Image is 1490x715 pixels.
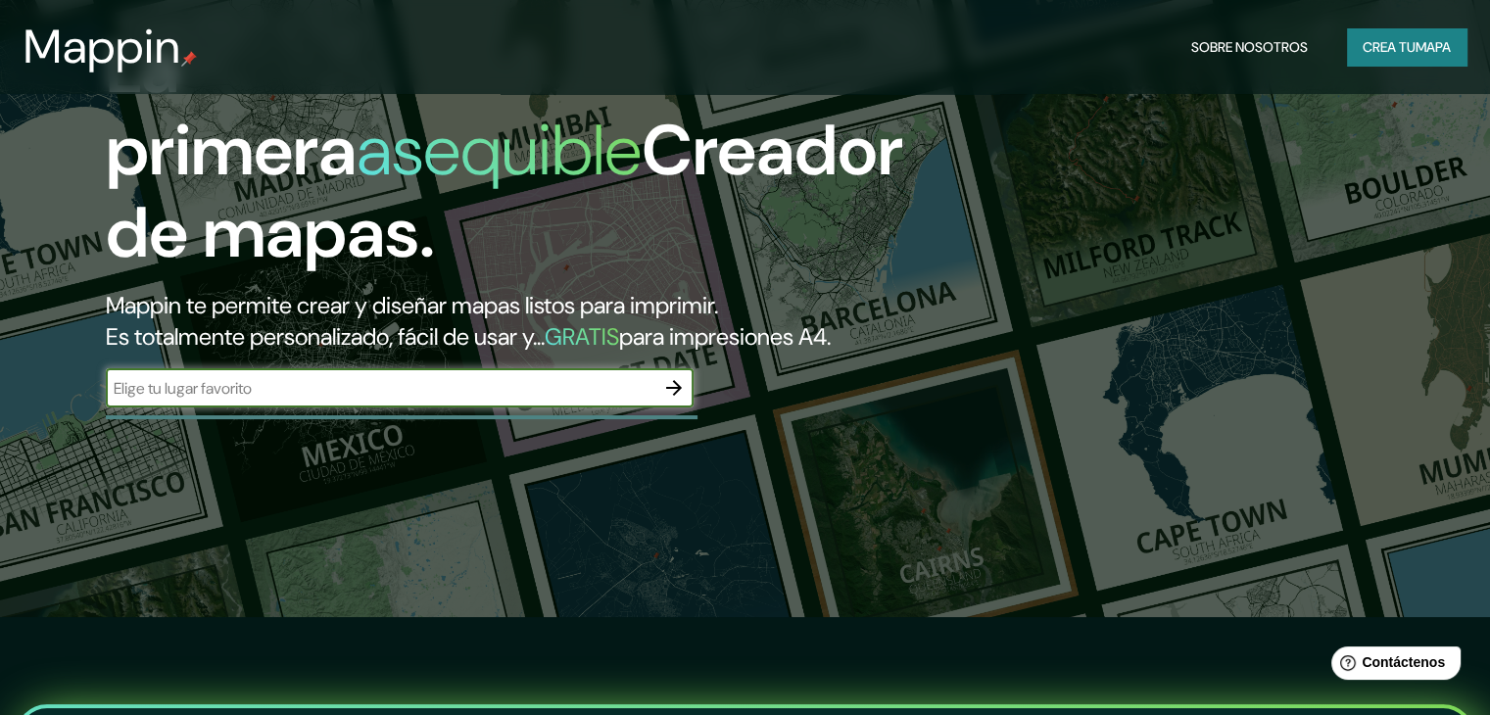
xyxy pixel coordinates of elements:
input: Elige tu lugar favorito [106,377,654,400]
button: Crea tumapa [1347,28,1466,66]
font: Sobre nosotros [1191,38,1308,56]
font: mapa [1416,38,1451,56]
font: Es totalmente personalizado, fácil de usar y... [106,321,545,352]
img: pin de mapeo [181,51,197,67]
font: Mappin te permite crear y diseñar mapas listos para imprimir. [106,290,718,320]
font: para impresiones A4. [619,321,831,352]
button: Sobre nosotros [1183,28,1316,66]
font: Crea tu [1363,38,1416,56]
font: Mappin [24,16,181,77]
font: La primera [106,23,357,196]
font: Creador de mapas. [106,105,903,278]
font: GRATIS [545,321,619,352]
iframe: Lanzador de widgets de ayuda [1316,639,1468,693]
font: asequible [357,105,642,196]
